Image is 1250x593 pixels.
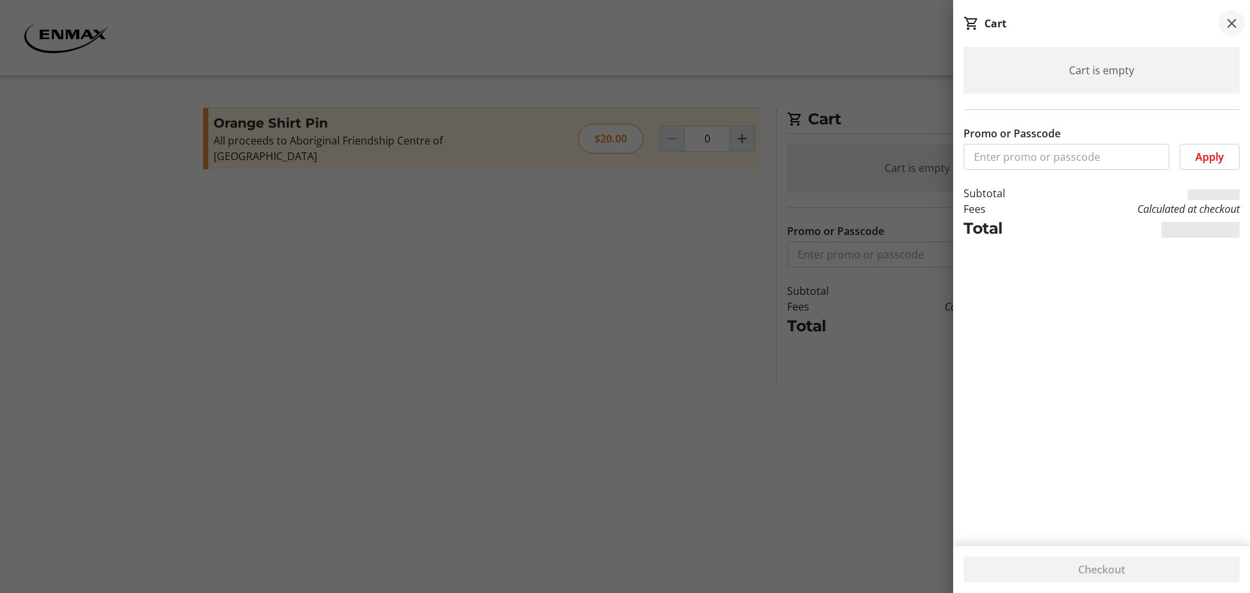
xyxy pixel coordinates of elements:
[964,217,1044,240] td: Total
[964,126,1061,141] label: Promo or Passcode
[1044,201,1240,217] td: Calculated at checkout
[984,16,1007,31] div: Cart
[964,201,1044,217] td: Fees
[964,47,1240,94] div: Cart is empty
[964,186,1044,201] td: Subtotal
[1180,144,1240,170] button: Apply
[1195,149,1224,165] span: Apply
[964,144,1169,170] input: Enter promo or passcode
